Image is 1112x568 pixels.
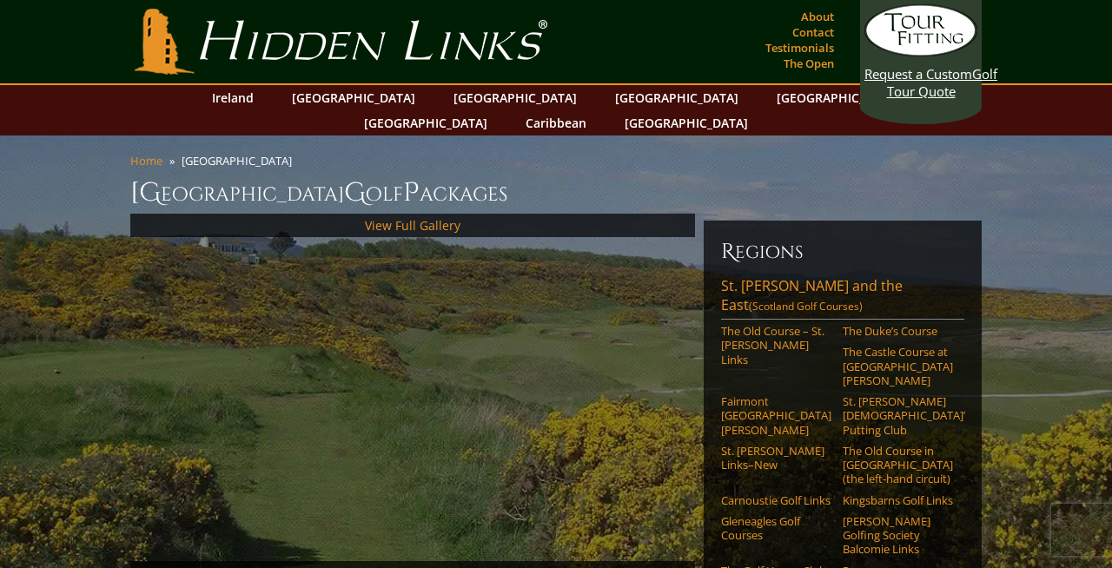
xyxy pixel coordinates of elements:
a: The Duke’s Course [843,324,953,338]
a: St. [PERSON_NAME] Links–New [721,444,831,472]
a: [GEOGRAPHIC_DATA] [768,85,909,110]
a: St. [PERSON_NAME] [DEMOGRAPHIC_DATA]’ Putting Club [843,394,953,437]
a: St. [PERSON_NAME] and the East(Scotland Golf Courses) [721,276,964,320]
a: The Open [779,51,838,76]
span: G [344,175,366,210]
a: The Old Course – St. [PERSON_NAME] Links [721,324,831,367]
a: [GEOGRAPHIC_DATA] [355,110,496,135]
a: [PERSON_NAME] Golfing Society Balcomie Links [843,514,953,557]
a: Request a CustomGolf Tour Quote [864,4,977,100]
a: Gleneagles Golf Courses [721,514,831,543]
a: Fairmont [GEOGRAPHIC_DATA][PERSON_NAME] [721,394,831,437]
a: [GEOGRAPHIC_DATA] [606,85,747,110]
a: Carnoustie Golf Links [721,493,831,507]
a: About [797,4,838,29]
span: P [403,175,420,210]
a: Contact [788,20,838,44]
h1: [GEOGRAPHIC_DATA] olf ackages [130,175,982,210]
span: Request a Custom [864,65,972,83]
span: (Scotland Golf Courses) [749,299,863,314]
a: [GEOGRAPHIC_DATA] [445,85,586,110]
a: Testimonials [761,36,838,60]
a: The Castle Course at [GEOGRAPHIC_DATA][PERSON_NAME] [843,345,953,387]
h6: Regions [721,238,964,266]
a: [GEOGRAPHIC_DATA] [283,85,424,110]
a: The Old Course in [GEOGRAPHIC_DATA] (the left-hand circuit) [843,444,953,486]
a: Caribbean [517,110,595,135]
a: View Full Gallery [365,217,460,234]
a: Kingsbarns Golf Links [843,493,953,507]
a: [GEOGRAPHIC_DATA] [616,110,757,135]
a: Home [130,153,162,168]
a: Ireland [203,85,262,110]
li: [GEOGRAPHIC_DATA] [182,153,299,168]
